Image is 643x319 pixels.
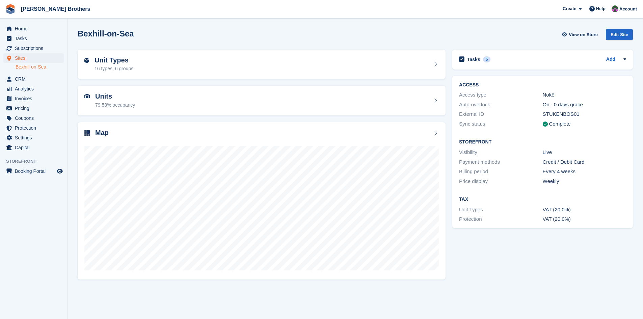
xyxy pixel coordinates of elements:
[563,5,576,12] span: Create
[15,166,55,176] span: Booking Portal
[543,206,626,214] div: VAT (20.0%)
[606,29,633,43] a: Edit Site
[16,64,64,70] a: Bexhill-on-Sea
[95,129,109,137] h2: Map
[459,110,542,118] div: External ID
[459,82,626,88] h2: ACCESS
[3,44,64,53] a: menu
[78,29,134,38] h2: Bexhill-on-Sea
[84,58,89,63] img: unit-type-icn-2b2737a686de81e16bb02015468b77c625bbabd49415b5ef34ead5e3b44a266d.svg
[561,29,600,40] a: View on Store
[543,91,626,99] div: Nokē
[56,167,64,175] a: Preview store
[3,104,64,113] a: menu
[15,113,55,123] span: Coupons
[78,86,446,115] a: Units 79.58% occupancy
[95,92,135,100] h2: Units
[15,84,55,94] span: Analytics
[95,102,135,109] div: 79.58% occupancy
[78,122,446,280] a: Map
[6,158,67,165] span: Storefront
[15,143,55,152] span: Capital
[459,178,542,185] div: Price display
[543,158,626,166] div: Credit / Debit Card
[459,215,542,223] div: Protection
[543,178,626,185] div: Weekly
[15,104,55,113] span: Pricing
[459,168,542,176] div: Billing period
[3,74,64,84] a: menu
[3,166,64,176] a: menu
[15,74,55,84] span: CRM
[459,91,542,99] div: Access type
[3,34,64,43] a: menu
[5,4,16,14] img: stora-icon-8386f47178a22dfd0bd8f6a31ec36ba5ce8667c1dd55bd0f319d3a0aa187defe.svg
[78,50,446,79] a: Unit Types 16 types, 6 groups
[3,133,64,142] a: menu
[15,34,55,43] span: Tasks
[459,101,542,109] div: Auto-overlock
[596,5,606,12] span: Help
[3,24,64,33] a: menu
[15,133,55,142] span: Settings
[84,94,90,99] img: unit-icn-7be61d7bf1b0ce9d3e12c5938cc71ed9869f7b940bace4675aadf7bd6d80202e.svg
[612,5,618,12] img: Nick Wright
[543,101,626,109] div: On - 0 days grace
[3,143,64,152] a: menu
[3,94,64,103] a: menu
[543,215,626,223] div: VAT (20.0%)
[459,149,542,156] div: Visibility
[3,123,64,133] a: menu
[95,65,133,72] div: 16 types, 6 groups
[459,158,542,166] div: Payment methods
[3,113,64,123] a: menu
[15,53,55,63] span: Sites
[3,53,64,63] a: menu
[459,197,626,202] h2: Tax
[606,29,633,40] div: Edit Site
[569,31,598,38] span: View on Store
[619,6,637,12] span: Account
[467,56,480,62] h2: Tasks
[15,24,55,33] span: Home
[606,56,615,63] a: Add
[543,110,626,118] div: STUKENBOS01
[95,56,133,64] h2: Unit Types
[459,120,542,128] div: Sync status
[18,3,93,15] a: [PERSON_NAME] Brothers
[84,130,90,136] img: map-icn-33ee37083ee616e46c38cad1a60f524a97daa1e2b2c8c0bc3eb3415660979fc1.svg
[483,56,491,62] div: 5
[459,139,626,145] h2: Storefront
[15,44,55,53] span: Subscriptions
[543,149,626,156] div: Live
[15,94,55,103] span: Invoices
[3,84,64,94] a: menu
[15,123,55,133] span: Protection
[549,120,571,128] div: Complete
[459,206,542,214] div: Unit Types
[543,168,626,176] div: Every 4 weeks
